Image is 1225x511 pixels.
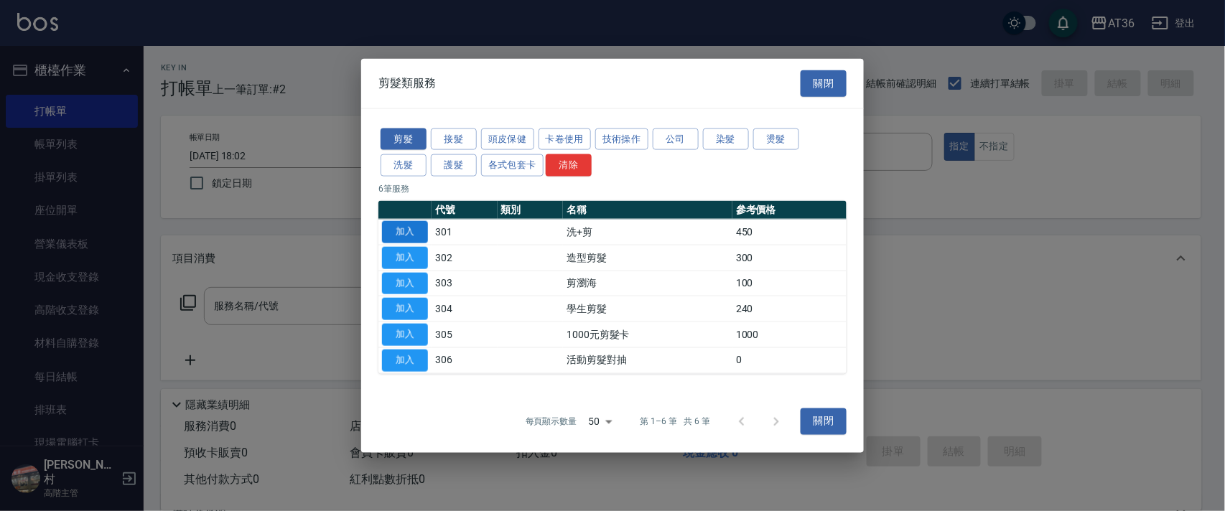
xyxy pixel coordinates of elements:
[432,347,498,373] td: 306
[732,271,847,296] td: 100
[801,408,847,435] button: 關閉
[653,128,699,150] button: 公司
[546,154,592,177] button: 清除
[431,154,477,177] button: 護髮
[432,296,498,322] td: 304
[539,128,592,150] button: 卡卷使用
[378,76,436,90] span: 剪髮類服務
[432,219,498,245] td: 301
[563,322,732,347] td: 1000元剪髮卡
[378,182,847,195] p: 6 筆服務
[432,322,498,347] td: 305
[382,272,428,294] button: 加入
[732,245,847,271] td: 300
[801,70,847,97] button: 關閉
[382,349,428,371] button: 加入
[381,128,427,150] button: 剪髮
[753,128,799,150] button: 燙髮
[595,128,648,150] button: 技術操作
[641,415,710,428] p: 第 1–6 筆 共 6 筆
[732,322,847,347] td: 1000
[382,246,428,268] button: 加入
[732,347,847,373] td: 0
[732,296,847,322] td: 240
[563,347,732,373] td: 活動剪髮對抽
[481,128,534,150] button: 頭皮保健
[382,298,428,320] button: 加入
[382,324,428,346] button: 加入
[563,296,732,322] td: 學生剪髮
[498,201,564,220] th: 類別
[432,271,498,296] td: 303
[382,221,428,243] button: 加入
[431,128,477,150] button: 接髮
[563,219,732,245] td: 洗+剪
[563,245,732,271] td: 造型剪髮
[563,201,732,220] th: 名稱
[703,128,749,150] button: 染髮
[432,245,498,271] td: 302
[481,154,544,177] button: 各式包套卡
[432,201,498,220] th: 代號
[563,271,732,296] td: 剪瀏海
[381,154,427,177] button: 洗髮
[583,402,618,441] div: 50
[732,219,847,245] td: 450
[732,201,847,220] th: 參考價格
[526,415,577,428] p: 每頁顯示數量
